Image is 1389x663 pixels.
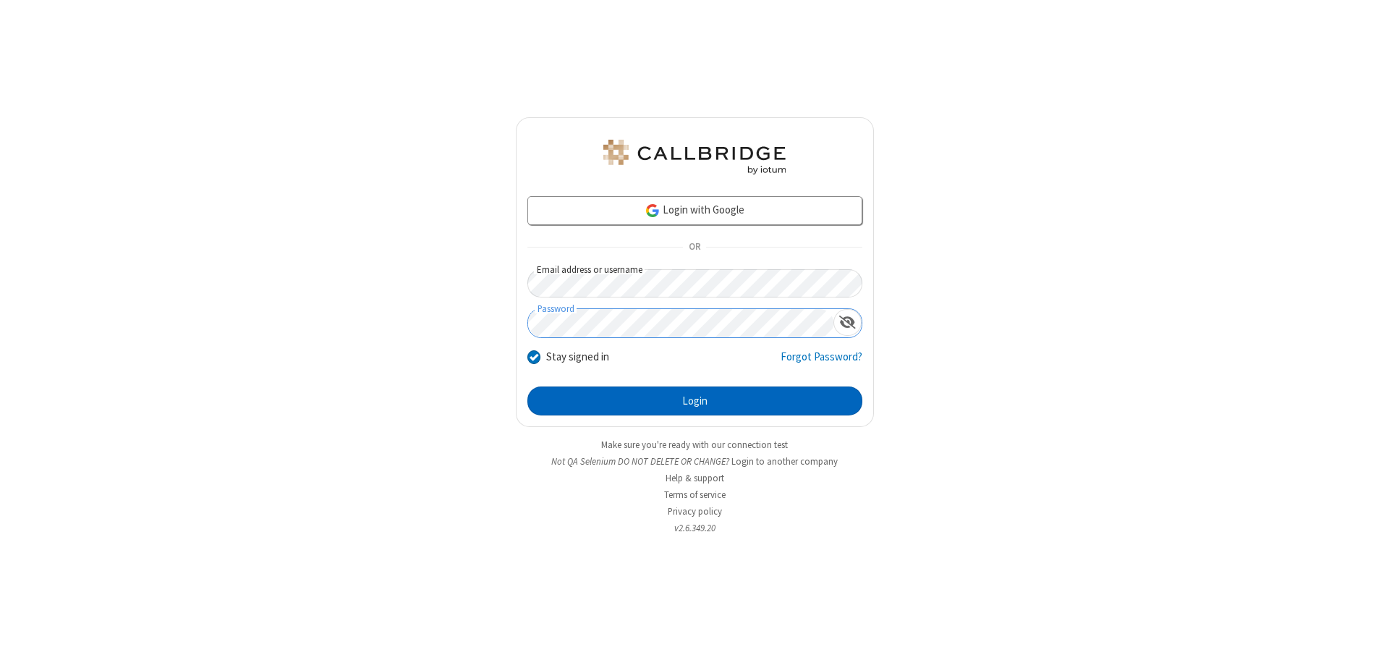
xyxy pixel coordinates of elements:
button: Login to another company [731,455,838,468]
a: Make sure you're ready with our connection test [601,439,788,451]
span: OR [683,237,706,258]
img: google-icon.png [645,203,660,219]
a: Forgot Password? [781,349,862,376]
input: Password [528,309,833,337]
div: Show password [833,309,862,336]
li: v2.6.349.20 [516,521,874,535]
img: QA Selenium DO NOT DELETE OR CHANGE [600,140,789,174]
a: Help & support [666,472,724,484]
input: Email address or username [527,269,862,297]
button: Login [527,387,862,415]
a: Terms of service [664,489,726,501]
li: Not QA Selenium DO NOT DELETE OR CHANGE? [516,455,874,468]
a: Privacy policy [668,505,722,518]
label: Stay signed in [546,349,609,366]
a: Login with Google [527,196,862,225]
